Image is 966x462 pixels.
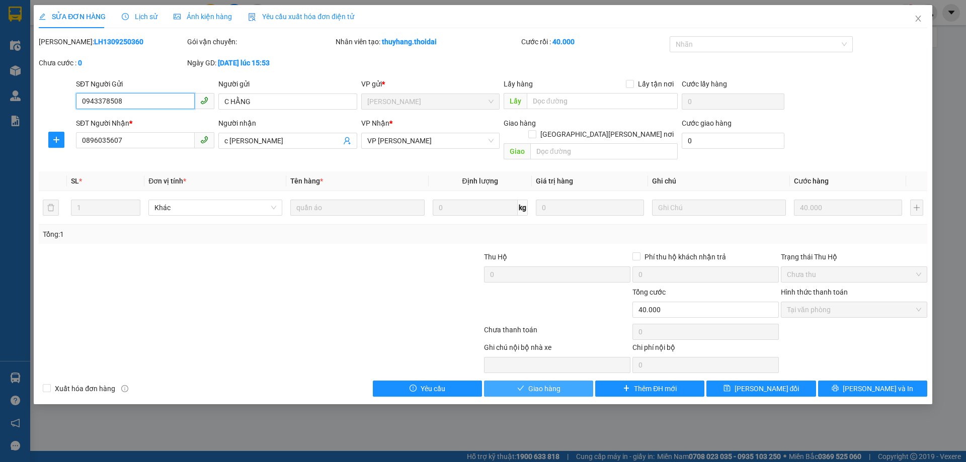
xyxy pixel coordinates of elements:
[122,13,129,20] span: clock-circle
[735,383,799,394] span: [PERSON_NAME] đổi
[910,200,923,216] button: plus
[787,267,921,282] span: Chưa thu
[462,177,498,185] span: Định lượng
[781,251,927,262] div: Trạng thái Thu Hộ
[787,302,921,317] span: Tại văn phòng
[248,13,354,21] span: Yêu cầu xuất hóa đơn điện tử
[904,5,932,33] button: Close
[94,38,143,46] b: LH1309250360
[367,133,494,148] span: VP Nguyễn Quốc Trị
[121,385,128,392] span: info-circle
[382,38,437,46] b: thuyhang.thoidai
[361,119,389,127] span: VP Nhận
[187,57,334,68] div: Ngày GD:
[9,8,91,41] strong: CÔNG TY TNHH DỊCH VỤ DU LỊCH THỜI ĐẠI
[148,177,186,185] span: Đơn vị tính
[154,200,276,215] span: Khác
[536,129,678,140] span: [GEOGRAPHIC_DATA][PERSON_NAME] nơi
[290,200,424,216] input: VD: Bàn, Ghế
[527,93,678,109] input: Dọc đường
[530,143,678,159] input: Dọc đường
[343,137,351,145] span: user-add
[521,36,668,47] div: Cước rồi :
[517,385,524,393] span: check
[504,80,533,88] span: Lấy hàng
[336,36,519,47] div: Nhân viên tạo:
[410,385,417,393] span: exclamation-circle
[218,59,270,67] b: [DATE] lúc 15:53
[536,200,644,216] input: 0
[794,177,829,185] span: Cước hàng
[39,36,185,47] div: [PERSON_NAME]:
[652,200,786,216] input: Ghi Chú
[632,288,666,296] span: Tổng cước
[218,118,357,129] div: Người nhận
[48,132,64,148] button: plus
[484,342,630,357] div: Ghi chú nội bộ nhà xe
[76,118,214,129] div: SĐT Người Nhận
[248,13,256,21] img: icon
[634,78,678,89] span: Lấy tận nơi
[7,43,94,79] span: Chuyển phát nhanh: [GEOGRAPHIC_DATA] - [GEOGRAPHIC_DATA]
[706,381,816,397] button: save[PERSON_NAME] đổi
[51,383,119,394] span: Xuất hóa đơn hàng
[528,383,560,394] span: Giao hàng
[361,78,500,89] div: VP gửi
[634,383,677,394] span: Thêm ĐH mới
[818,381,927,397] button: printer[PERSON_NAME] và In
[484,253,507,261] span: Thu Hộ
[536,177,573,185] span: Giá trị hàng
[504,93,527,109] span: Lấy
[682,119,732,127] label: Cước giao hàng
[200,97,208,105] span: phone
[187,36,334,47] div: Gói vận chuyển:
[781,288,848,296] label: Hình thức thanh toán
[39,13,46,20] span: edit
[914,15,922,23] span: close
[95,67,171,78] span: 31NQT1309250368
[43,200,59,216] button: delete
[200,136,208,144] span: phone
[682,80,727,88] label: Cước lấy hàng
[4,36,6,87] img: logo
[71,177,79,185] span: SL
[39,57,185,68] div: Chưa cước :
[504,143,530,159] span: Giao
[640,251,730,262] span: Phí thu hộ khách nhận trả
[483,324,631,342] div: Chưa thanh toán
[843,383,913,394] span: [PERSON_NAME] và In
[218,78,357,89] div: Người gửi
[794,200,902,216] input: 0
[518,200,528,216] span: kg
[682,133,784,149] input: Cước giao hàng
[552,38,575,46] b: 40.000
[623,385,630,393] span: plus
[49,136,64,144] span: plus
[484,381,593,397] button: checkGiao hàng
[122,13,157,21] span: Lịch sử
[367,94,494,109] span: Vp Lê Hoàn
[174,13,232,21] span: Ảnh kiện hàng
[595,381,704,397] button: plusThêm ĐH mới
[39,13,106,21] span: SỬA ĐƠN HÀNG
[373,381,482,397] button: exclamation-circleYêu cầu
[421,383,445,394] span: Yêu cầu
[648,171,790,191] th: Ghi chú
[174,13,181,20] span: picture
[723,385,731,393] span: save
[682,94,784,110] input: Cước lấy hàng
[78,59,82,67] b: 0
[43,229,373,240] div: Tổng: 1
[504,119,536,127] span: Giao hàng
[76,78,214,89] div: SĐT Người Gửi
[290,177,323,185] span: Tên hàng
[632,342,779,357] div: Chi phí nội bộ
[832,385,839,393] span: printer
